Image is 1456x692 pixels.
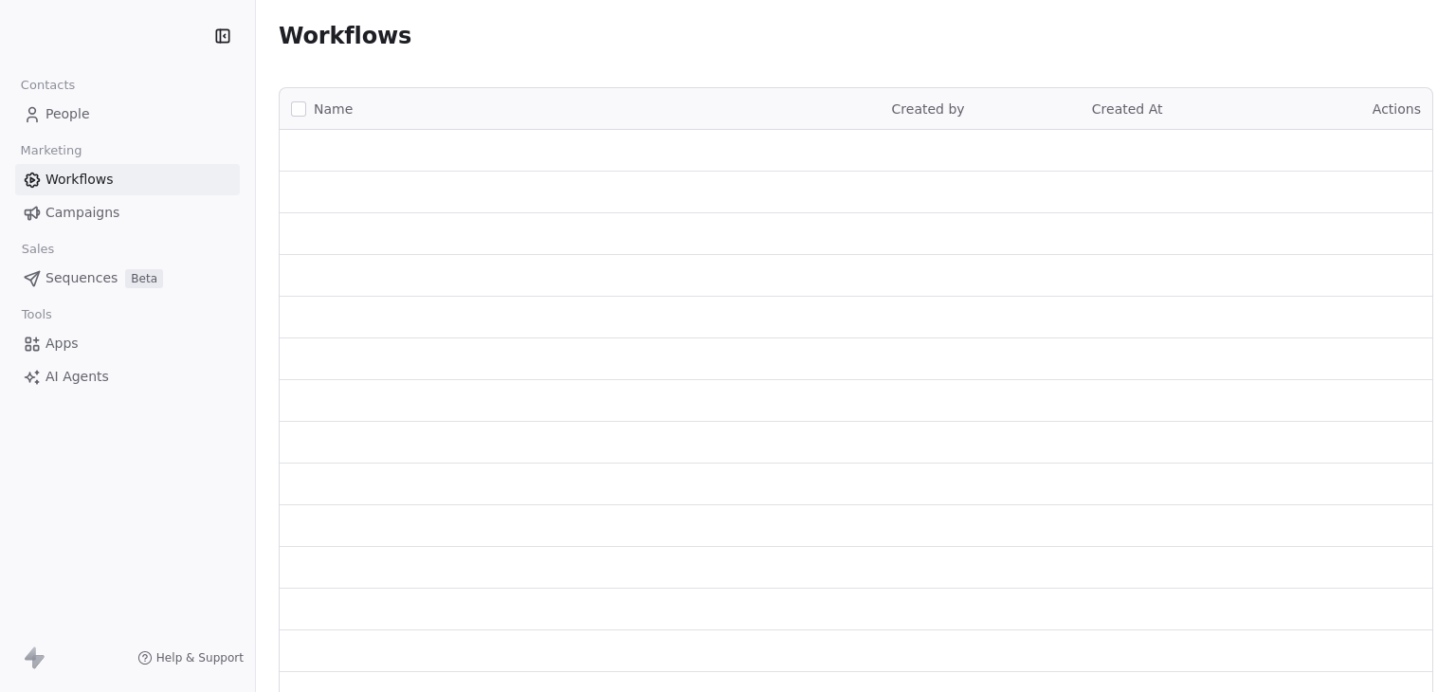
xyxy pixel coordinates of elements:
span: Actions [1373,101,1421,117]
span: People [45,104,90,124]
span: Workflows [45,170,114,190]
a: Campaigns [15,197,240,228]
span: Sequences [45,268,118,288]
a: Apps [15,328,240,359]
span: Marketing [12,137,90,165]
a: People [15,99,240,130]
span: Help & Support [156,650,244,665]
span: Apps [45,334,79,354]
span: Campaigns [45,203,119,223]
a: Workflows [15,164,240,195]
span: Workflows [279,23,411,49]
span: Created At [1092,101,1163,117]
span: Beta [125,269,163,288]
span: Created by [892,101,965,117]
span: Sales [13,235,63,264]
a: Help & Support [137,650,244,665]
a: AI Agents [15,361,240,392]
span: Contacts [12,71,83,100]
span: Name [314,100,353,119]
a: SequencesBeta [15,263,240,294]
span: AI Agents [45,367,109,387]
span: Tools [13,300,60,329]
